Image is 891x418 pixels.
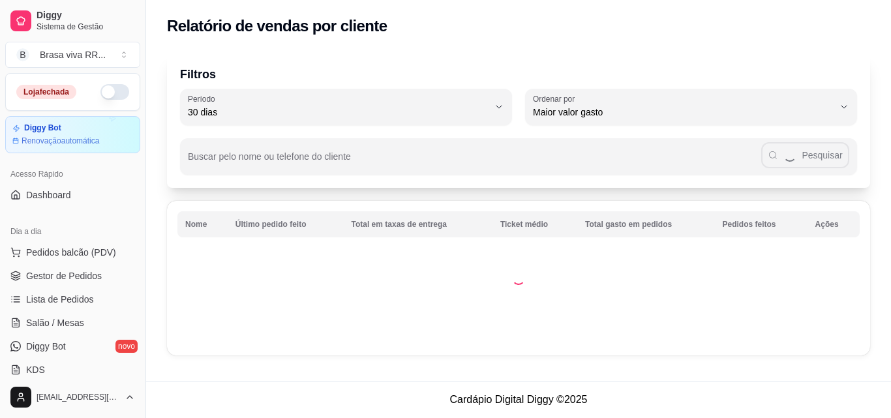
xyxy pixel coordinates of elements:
[5,265,140,286] a: Gestor de Pedidos
[5,359,140,380] a: KDS
[5,289,140,310] a: Lista de Pedidos
[5,164,140,185] div: Acesso Rápido
[37,10,135,22] span: Diggy
[40,48,106,61] div: Brasa viva RR ...
[24,123,61,133] article: Diggy Bot
[5,312,140,333] a: Salão / Mesas
[167,16,387,37] h2: Relatório de vendas por cliente
[533,93,579,104] label: Ordenar por
[26,269,102,282] span: Gestor de Pedidos
[146,381,891,418] footer: Cardápio Digital Diggy © 2025
[5,42,140,68] button: Select a team
[5,336,140,357] a: Diggy Botnovo
[22,136,99,146] article: Renovação automática
[5,242,140,263] button: Pedidos balcão (PDV)
[5,5,140,37] a: DiggySistema de Gestão
[16,48,29,61] span: B
[5,221,140,242] div: Dia a dia
[180,89,512,125] button: Período30 dias
[26,188,71,202] span: Dashboard
[100,84,129,100] button: Alterar Status
[512,272,525,285] div: Loading
[533,106,834,119] span: Maior valor gasto
[5,185,140,205] a: Dashboard
[188,93,219,104] label: Período
[37,392,119,402] span: [EMAIL_ADDRESS][DOMAIN_NAME]
[26,293,94,306] span: Lista de Pedidos
[5,116,140,153] a: Diggy BotRenovaçãoautomática
[180,65,857,83] p: Filtros
[188,106,489,119] span: 30 dias
[26,316,84,329] span: Salão / Mesas
[188,155,761,168] input: Buscar pelo nome ou telefone do cliente
[37,22,135,32] span: Sistema de Gestão
[16,85,76,99] div: Loja fechada
[26,246,116,259] span: Pedidos balcão (PDV)
[26,340,66,353] span: Diggy Bot
[26,363,45,376] span: KDS
[525,89,857,125] button: Ordenar porMaior valor gasto
[5,381,140,413] button: [EMAIL_ADDRESS][DOMAIN_NAME]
